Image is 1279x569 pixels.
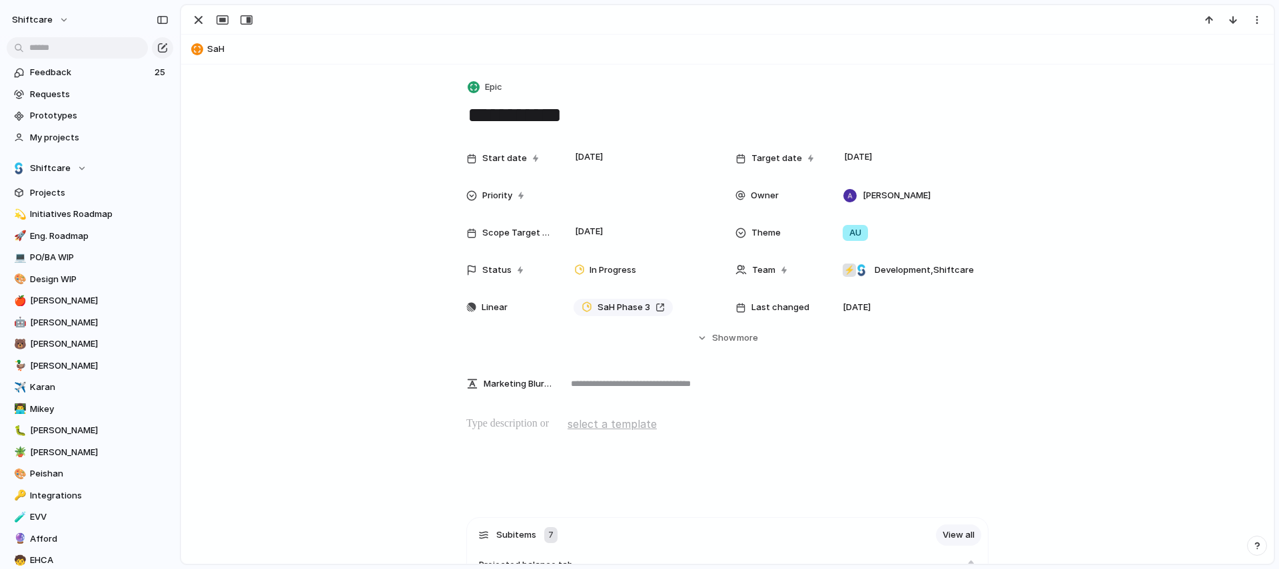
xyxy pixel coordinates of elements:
div: 🍎 [14,293,23,309]
div: 7 [544,527,558,543]
span: Development , Shiftcare [875,264,974,277]
button: 💻 [12,251,25,264]
a: 🍎[PERSON_NAME] [7,291,173,311]
button: Shiftcare [7,158,173,178]
button: 🔑 [12,489,25,502]
div: 💻PO/BA WIP [7,248,173,268]
a: 🧪EVV [7,507,173,527]
span: [PERSON_NAME] [30,446,169,459]
span: Theme [751,226,781,240]
a: Prototypes [7,106,173,126]
span: [PERSON_NAME] [30,294,169,307]
span: PO/BA WIP [30,251,169,264]
span: Last changed [751,301,809,314]
a: 👨‍💻Mikey [7,399,173,419]
div: 👨‍💻 [14,401,23,417]
div: 🎨 [14,272,23,287]
a: 🎨Peishan [7,464,173,484]
button: select a template [566,414,659,434]
span: Mikey [30,403,169,416]
div: 🎨 [14,467,23,482]
div: 💻 [14,250,23,266]
span: AU [849,226,861,240]
div: 🔮 [14,531,23,546]
div: 💫 [14,207,23,222]
div: 🚀 [14,228,23,244]
span: [PERSON_NAME] [30,359,169,373]
span: more [737,331,758,345]
span: Priority [482,189,512,202]
span: [PERSON_NAME] [30,424,169,437]
span: Afford [30,532,169,546]
button: 🧒 [12,554,25,567]
button: 🚀 [12,230,25,243]
span: Shiftcare [30,162,71,175]
a: 💫Initiatives Roadmap [7,204,173,224]
span: Linear [482,301,508,314]
span: EVV [30,510,169,524]
div: 🦆 [14,358,23,373]
span: Initiatives Roadmap [30,208,169,221]
span: shiftcare [12,13,53,27]
a: 🎨Design WIP [7,270,173,289]
a: SaH Phase 3 [574,299,673,316]
button: 💫 [12,208,25,221]
button: 🦆 [12,359,25,373]
span: [PERSON_NAME] [30,316,169,329]
span: [PERSON_NAME] [863,189,931,202]
span: Epic [485,81,502,94]
button: 🧪 [12,510,25,524]
span: Scope Target Date [482,226,552,240]
span: Show [712,331,736,345]
span: Start date [482,152,527,165]
span: SaH Phase 3 [598,301,650,314]
a: 🐛[PERSON_NAME] [7,421,173,441]
button: 🤖 [12,316,25,329]
button: 🐛 [12,424,25,437]
button: ✈️ [12,381,25,394]
div: 🐻 [14,337,23,352]
div: ⚡ [843,264,856,277]
a: 🦆[PERSON_NAME] [7,356,173,376]
div: ✈️Karan [7,377,173,397]
span: EHCA [30,554,169,567]
span: [DATE] [572,149,607,165]
a: Feedback25 [7,63,173,83]
span: In Progress [590,264,636,277]
span: 25 [155,66,168,79]
span: Marketing Blurb (15-20 Words) [484,377,552,391]
span: Feedback [30,66,151,79]
div: 🤖 [14,315,23,330]
a: 🤖[PERSON_NAME] [7,313,173,333]
span: My projects [30,131,169,144]
button: 🐻 [12,337,25,351]
a: Requests [7,85,173,104]
span: Projects [30,186,169,200]
button: 🎨 [12,273,25,286]
button: 🔮 [12,532,25,546]
span: SaH [207,43,1268,56]
button: Epic [465,78,506,97]
a: 🚀Eng. Roadmap [7,226,173,246]
div: 🐻[PERSON_NAME] [7,334,173,354]
a: 🔑Integrations [7,486,173,506]
span: [PERSON_NAME] [30,337,169,351]
div: 🔮Afford [7,529,173,549]
a: My projects [7,128,173,148]
button: Showmore [466,326,989,350]
span: Status [482,264,512,277]
span: Karan [30,381,169,394]
button: SaH [187,39,1268,60]
span: Subitems [496,528,536,542]
a: 🪴[PERSON_NAME] [7,443,173,463]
